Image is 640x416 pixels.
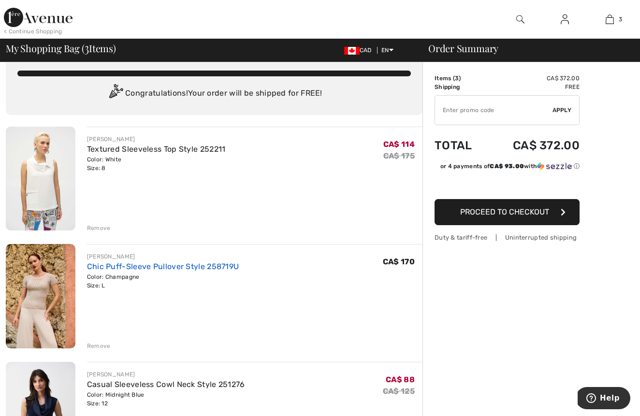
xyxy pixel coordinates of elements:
[87,370,245,379] div: [PERSON_NAME]
[344,47,376,54] span: CAD
[386,375,415,384] span: CA$ 88
[17,84,411,103] div: Congratulations! Your order will be shipped for FREE!
[455,75,459,82] span: 3
[6,43,116,53] span: My Shopping Bag ( Items)
[561,14,569,25] img: My Info
[383,140,415,149] span: CA$ 114
[487,74,580,83] td: CA$ 372.00
[417,43,634,53] div: Order Summary
[553,14,577,26] a: Sign In
[490,163,524,170] span: CA$ 93.00
[383,387,415,396] s: CA$ 125
[383,151,415,160] s: CA$ 175
[87,390,245,408] div: Color: Midnight Blue Size: 12
[383,257,415,266] span: CA$ 170
[344,47,360,55] img: Canadian Dollar
[435,96,553,125] input: Promo code
[435,233,580,242] div: Duty & tariff-free | Uninterrupted shipping
[106,84,125,103] img: Congratulation2.svg
[435,162,580,174] div: or 4 payments ofCA$ 93.00withSezzle Click to learn more about Sezzle
[87,262,239,271] a: Chic Puff-Sleeve Pullover Style 258719U
[435,83,487,91] td: Shipping
[435,74,487,83] td: Items ( )
[85,41,89,54] span: 3
[435,129,487,162] td: Total
[435,174,580,196] iframe: PayPal-paypal
[87,224,111,232] div: Remove
[516,14,524,25] img: search the website
[6,127,75,230] img: Textured Sleeveless Top Style 252211
[4,8,73,27] img: 1ère Avenue
[381,47,393,54] span: EN
[537,162,572,171] img: Sezzle
[553,106,572,115] span: Apply
[460,207,549,216] span: Proceed to Checkout
[487,83,580,91] td: Free
[487,129,580,162] td: CA$ 372.00
[87,135,226,143] div: [PERSON_NAME]
[4,27,62,36] div: < Continue Shopping
[87,252,239,261] div: [PERSON_NAME]
[87,273,239,290] div: Color: Champagne Size: L
[578,387,630,411] iframe: Opens a widget where you can find more information
[87,342,111,350] div: Remove
[606,14,614,25] img: My Bag
[588,14,632,25] a: 3
[619,15,622,24] span: 3
[435,199,580,225] button: Proceed to Checkout
[440,162,580,171] div: or 4 payments of with
[87,380,245,389] a: Casual Sleeveless Cowl Neck Style 251276
[87,144,226,154] a: Textured Sleeveless Top Style 252211
[87,155,226,172] div: Color: White Size: 8
[6,244,75,348] img: Chic Puff-Sleeve Pullover Style 258719U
